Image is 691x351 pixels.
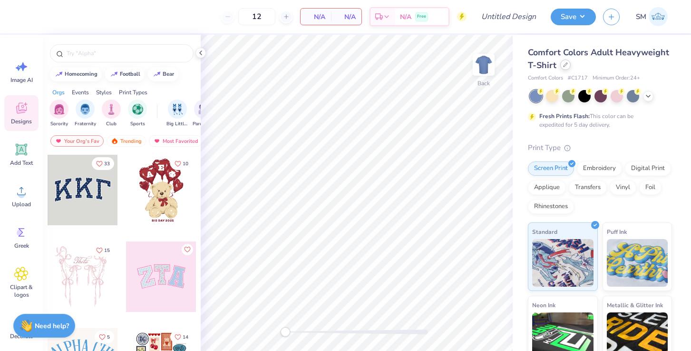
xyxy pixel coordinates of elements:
div: Styles [96,88,112,97]
span: Sorority [50,120,68,128]
span: 33 [104,161,110,166]
div: Print Types [119,88,147,97]
span: Comfort Colors [528,74,563,82]
span: Parent's Weekend [193,120,214,128]
span: Metallic & Glitter Ink [607,300,663,310]
button: football [105,67,145,81]
img: Big Little Reveal Image [172,104,183,115]
div: Rhinestones [528,200,574,214]
div: Most Favorited [149,135,203,147]
div: filter for Sorority [49,100,68,128]
button: filter button [166,100,188,128]
img: Sophia Miles [649,7,668,26]
div: Orgs [52,88,65,97]
div: Trending [107,135,146,147]
div: This color can be expedited for 5 day delivery. [539,112,656,129]
img: trend_line.gif [153,71,161,77]
button: Like [170,331,193,343]
img: Sorority Image [54,104,65,115]
div: filter for Big Little Reveal [166,100,188,128]
button: Save [551,9,596,25]
img: Fraternity Image [80,104,90,115]
img: Puff Ink [607,239,668,287]
input: – – [238,8,275,25]
div: Transfers [569,181,607,195]
div: bear [163,71,174,77]
div: Vinyl [610,181,636,195]
span: SM [636,11,646,22]
span: Club [106,120,117,128]
strong: Need help? [35,321,69,331]
span: # C1717 [568,74,588,82]
span: Free [417,13,426,20]
div: Events [72,88,89,97]
img: Club Image [106,104,117,115]
img: trend_line.gif [55,71,63,77]
div: filter for Sports [128,100,147,128]
button: Like [95,331,114,343]
span: Decorate [10,332,33,340]
span: Add Text [10,159,33,167]
button: homecoming [50,67,102,81]
span: Comfort Colors Adult Heavyweight T-Shirt [528,47,669,71]
span: 10 [183,161,188,166]
span: Greek [14,242,29,250]
span: Big Little Reveal [166,120,188,128]
img: trending.gif [111,138,118,144]
img: most_fav.gif [153,138,161,144]
div: Digital Print [625,161,671,176]
img: most_fav.gif [55,138,62,144]
span: Sports [130,120,145,128]
span: Neon Ink [532,300,555,310]
button: filter button [193,100,214,128]
span: 15 [104,248,110,253]
button: filter button [75,100,96,128]
div: filter for Parent's Weekend [193,100,214,128]
div: Foil [639,181,662,195]
button: bear [148,67,178,81]
button: Like [182,244,193,255]
span: N/A [400,12,411,22]
div: football [120,71,140,77]
span: 14 [183,335,188,340]
span: Image AI [10,76,33,84]
a: SM [632,7,672,26]
strong: Fresh Prints Flash: [539,112,590,120]
span: 5 [107,335,110,340]
span: N/A [306,12,325,22]
span: Minimum Order: 24 + [593,74,640,82]
div: filter for Club [102,100,121,128]
button: filter button [49,100,68,128]
div: homecoming [65,71,97,77]
div: Back [477,79,490,88]
img: Parent's Weekend Image [198,104,209,115]
input: Untitled Design [474,7,544,26]
span: Designs [11,118,32,125]
input: Try "Alpha" [66,49,187,58]
span: Puff Ink [607,227,627,237]
span: Clipart & logos [6,283,37,299]
img: Sports Image [132,104,143,115]
button: filter button [128,100,147,128]
button: Like [170,157,193,170]
div: Accessibility label [281,327,290,337]
div: filter for Fraternity [75,100,96,128]
span: N/A [337,12,356,22]
button: filter button [102,100,121,128]
span: Standard [532,227,557,237]
img: trend_line.gif [110,71,118,77]
button: Like [92,157,114,170]
img: Back [474,55,493,74]
div: Print Type [528,142,672,153]
div: Applique [528,181,566,195]
img: Standard [532,239,594,287]
span: Fraternity [75,120,96,128]
div: Embroidery [577,161,622,176]
div: Your Org's Fav [50,135,104,147]
button: Like [92,244,114,257]
span: Upload [12,201,31,208]
div: Screen Print [528,161,574,176]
